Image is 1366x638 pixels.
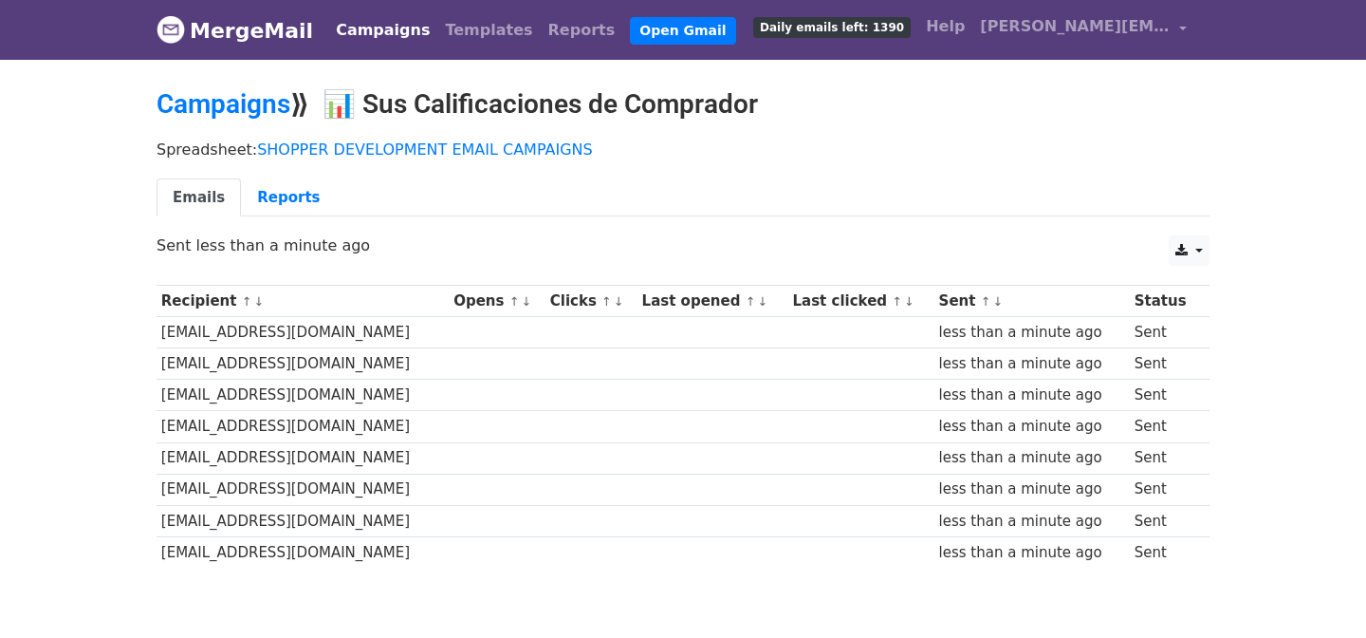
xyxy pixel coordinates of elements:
a: ↑ [242,294,252,309]
th: Status [1130,286,1199,317]
div: less than a minute ago [939,447,1126,469]
a: SHOPPER DEVELOPMENT EMAIL CAMPAIGNS [257,141,593,159]
th: Recipient [157,286,449,317]
td: Sent [1130,442,1199,474]
a: ↑ [981,294,991,309]
td: [EMAIL_ADDRESS][DOMAIN_NAME] [157,442,449,474]
td: Sent [1130,505,1199,536]
td: [EMAIL_ADDRESS][DOMAIN_NAME] [157,348,449,380]
a: [PERSON_NAME][EMAIL_ADDRESS][PERSON_NAME][DOMAIN_NAME] [972,8,1194,52]
th: Opens [449,286,545,317]
td: [EMAIL_ADDRESS][DOMAIN_NAME] [157,380,449,411]
td: Sent [1130,536,1199,568]
div: less than a minute ago [939,322,1126,344]
a: ↓ [757,294,767,309]
a: Daily emails left: 1390 [746,8,918,46]
td: Sent [1130,317,1199,348]
a: Reports [541,11,623,49]
td: Sent [1130,411,1199,442]
td: [EMAIL_ADDRESS][DOMAIN_NAME] [157,317,449,348]
div: less than a minute ago [939,385,1126,406]
span: [PERSON_NAME][EMAIL_ADDRESS][PERSON_NAME][DOMAIN_NAME] [980,15,1170,38]
a: ↑ [746,294,756,309]
a: ↑ [601,294,612,309]
td: [EMAIL_ADDRESS][DOMAIN_NAME] [157,536,449,568]
div: less than a minute ago [939,478,1126,500]
div: less than a minute ago [939,416,1126,438]
a: ↓ [904,294,914,309]
td: Sent [1130,380,1199,411]
a: Templates [437,11,540,49]
th: Last opened [637,286,788,317]
a: Open Gmail [630,17,735,45]
a: ↓ [992,294,1003,309]
td: [EMAIL_ADDRESS][DOMAIN_NAME] [157,474,449,505]
div: less than a minute ago [939,511,1126,533]
th: Last clicked [788,286,934,317]
th: Clicks [545,286,637,317]
th: Sent [934,286,1130,317]
a: MergeMail [157,10,313,50]
a: Campaigns [157,88,290,120]
a: ↓ [521,294,531,309]
a: ↓ [253,294,264,309]
a: ↓ [614,294,624,309]
td: Sent [1130,348,1199,380]
td: Sent [1130,474,1199,505]
a: Help [918,8,972,46]
a: ↑ [509,294,520,309]
p: Spreadsheet: [157,140,1209,159]
img: MergeMail logo [157,15,185,44]
a: ↑ [892,294,902,309]
p: Sent less than a minute ago [157,235,1209,255]
span: Daily emails left: 1390 [753,17,911,38]
td: [EMAIL_ADDRESS][DOMAIN_NAME] [157,411,449,442]
a: Campaigns [328,11,437,49]
h2: ⟫ 📊 Sus Calificaciones de Comprador [157,88,1209,121]
td: [EMAIL_ADDRESS][DOMAIN_NAME] [157,505,449,536]
a: Emails [157,178,241,217]
div: less than a minute ago [939,542,1126,564]
a: Reports [241,178,336,217]
div: less than a minute ago [939,353,1126,375]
